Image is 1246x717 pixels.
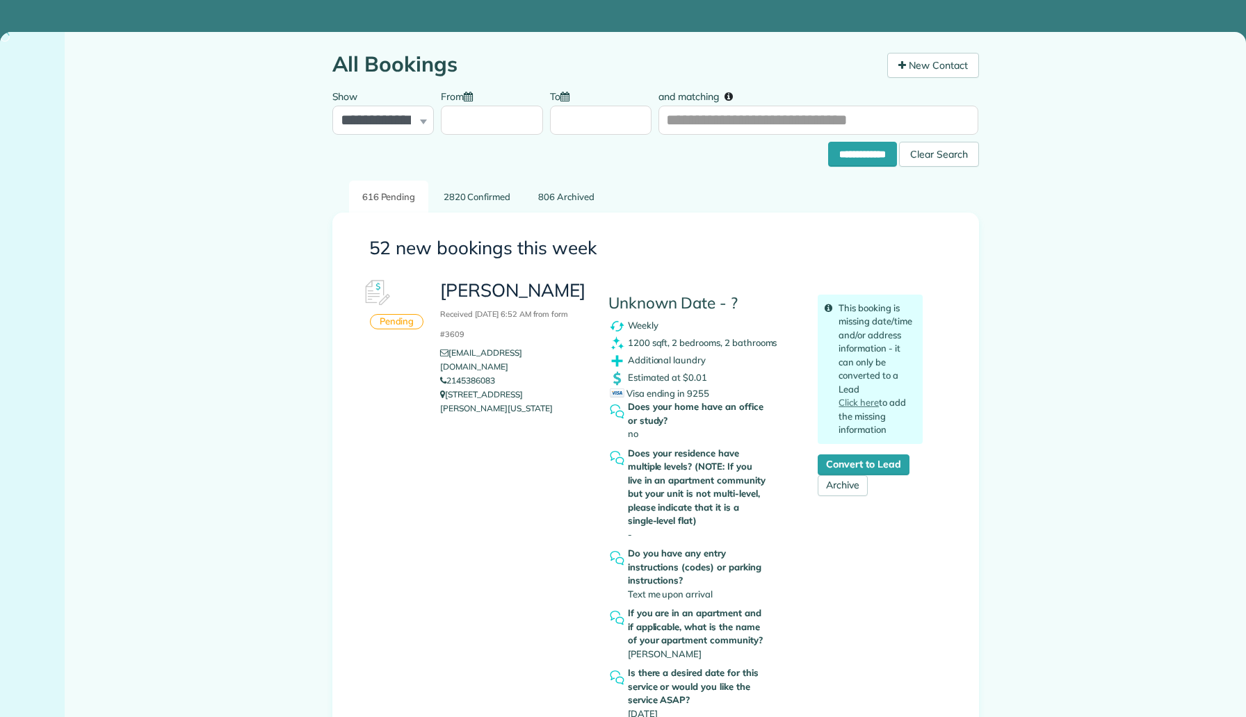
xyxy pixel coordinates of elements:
[887,53,979,78] a: New Contact
[818,475,868,496] a: Archive
[608,550,626,567] img: question_symbol_icon-fa7b350da2b2fea416cef77984ae4cf4944ea5ab9e3d5925827a5d6b7129d3f6.png
[550,83,576,108] label: To
[628,371,707,382] span: Estimated at $0.01
[899,142,979,167] div: Clear Search
[608,295,798,312] h4: Unknown Date - ?
[628,588,713,600] span: Text me upon arrival
[440,375,495,386] a: 2145386083
[628,428,638,439] span: no
[628,447,768,528] strong: Does your residence have multiple levels? (NOTE: If you live in an apartment community but your u...
[608,335,626,352] img: clean_symbol_icon-dd072f8366c07ea3eb8378bb991ecd12595f4b76d916a6f83395f9468ae6ecae.png
[441,83,480,108] label: From
[369,238,942,258] h3: 52 new bookings this week
[818,295,923,444] div: This booking is missing date/time and/or address information - it can only be converted to a Lead...
[658,83,743,108] label: and matching
[610,388,709,399] span: Visa ending in 9255
[628,354,706,365] span: Additional laundry
[628,666,768,707] strong: Is there a desired date for this service or would you like the service ASAP?
[628,607,768,648] strong: If you are in an apartment and if applicable, what is the name of your apartment community?
[628,336,777,347] span: 1200 sqft, 2 bedrooms, 2 bathrooms
[899,144,979,155] a: Clear Search
[608,352,626,370] img: extras_symbol_icon-f5f8d448bd4f6d592c0b405ff41d4b7d97c126065408080e4130a9468bdbe444.png
[608,318,626,335] img: recurrence_symbol_icon-7cc721a9f4fb8f7b0289d3d97f09a2e367b638918f1a67e51b1e7d8abe5fb8d8.png
[370,314,424,330] div: Pending
[440,309,568,339] small: Received [DATE] 6:52 AM from form #3609
[628,648,702,659] span: [PERSON_NAME]
[628,547,768,588] strong: Do you have any entry instructions (codes) or parking instructions?
[440,281,587,340] h3: [PERSON_NAME]
[628,529,632,540] span: -
[608,450,626,467] img: question_symbol_icon-fa7b350da2b2fea416cef77984ae4cf4944ea5ab9e3d5925827a5d6b7129d3f6.png
[818,454,909,475] a: Convert to Lead
[355,272,397,314] img: Booking #618011
[628,319,658,330] span: Weekly
[332,53,877,76] h1: All Bookings
[608,403,626,420] img: question_symbol_icon-fa7b350da2b2fea416cef77984ae4cf4944ea5ab9e3d5925827a5d6b7129d3f6.png
[430,181,524,213] a: 2820 Confirmed
[525,181,608,213] a: 806 Archived
[440,388,587,415] p: [STREET_ADDRESS][PERSON_NAME][US_STATE]
[628,400,768,427] strong: Does your home have an office or study?
[440,347,521,372] a: [EMAIL_ADDRESS][DOMAIN_NAME]
[608,609,626,627] img: question_symbol_icon-fa7b350da2b2fea416cef77984ae4cf4944ea5ab9e3d5925827a5d6b7129d3f6.png
[608,669,626,686] img: question_symbol_icon-fa7b350da2b2fea416cef77984ae4cf4944ea5ab9e3d5925827a5d6b7129d3f6.png
[839,397,879,408] a: Click here
[349,181,429,213] a: 616 Pending
[608,370,626,387] img: dollar_symbol_icon-bd8a6898b2649ec353a9eba708ae97d8d7348bddd7d2aed9b7e4bf5abd9f4af5.png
